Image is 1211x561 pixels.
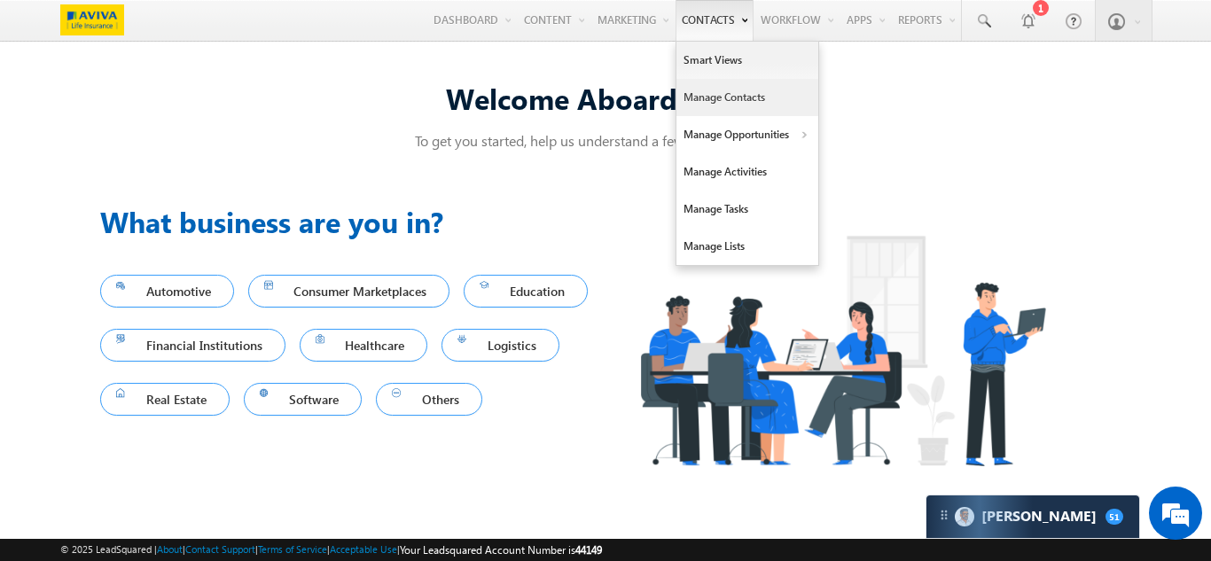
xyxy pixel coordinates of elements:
div: carter-dragCarter[PERSON_NAME]51 [926,495,1140,539]
span: Logistics [457,333,543,357]
a: Terms of Service [258,543,327,555]
span: Real Estate [116,387,214,411]
p: To get you started, help us understand a few things about you! [100,131,1111,150]
a: Manage Activities [676,153,818,191]
span: Education [480,279,572,303]
span: Healthcare [316,333,412,357]
textarea: Type your message and hit 'Enter' [23,164,324,420]
div: Minimize live chat window [291,9,333,51]
img: Industry.png [605,200,1079,501]
span: Automotive [116,279,218,303]
img: Custom Logo [60,4,124,35]
span: 44149 [575,543,602,557]
a: About [157,543,183,555]
a: Acceptable Use [330,543,397,555]
img: d_60004797649_company_0_60004797649 [30,93,74,116]
span: Financial Institutions [116,333,270,357]
a: Manage Lists [676,228,818,265]
a: Manage Opportunities [676,116,818,153]
h3: What business are you in? [100,200,605,243]
a: Contact Support [185,543,255,555]
span: 51 [1106,509,1123,525]
span: Software [260,387,347,411]
span: Others [392,387,466,411]
a: Manage Tasks [676,191,818,228]
span: © 2025 LeadSquared | | | | | [60,542,602,558]
em: Start Chat [241,435,322,459]
div: Welcome Aboard! Ankit [100,79,1111,117]
a: Manage Contacts [676,79,818,116]
span: Consumer Marketplaces [264,279,434,303]
img: carter-drag [937,508,951,522]
div: Chat with us now [92,93,298,116]
a: Smart Views [676,42,818,79]
span: Your Leadsquared Account Number is [400,543,602,557]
